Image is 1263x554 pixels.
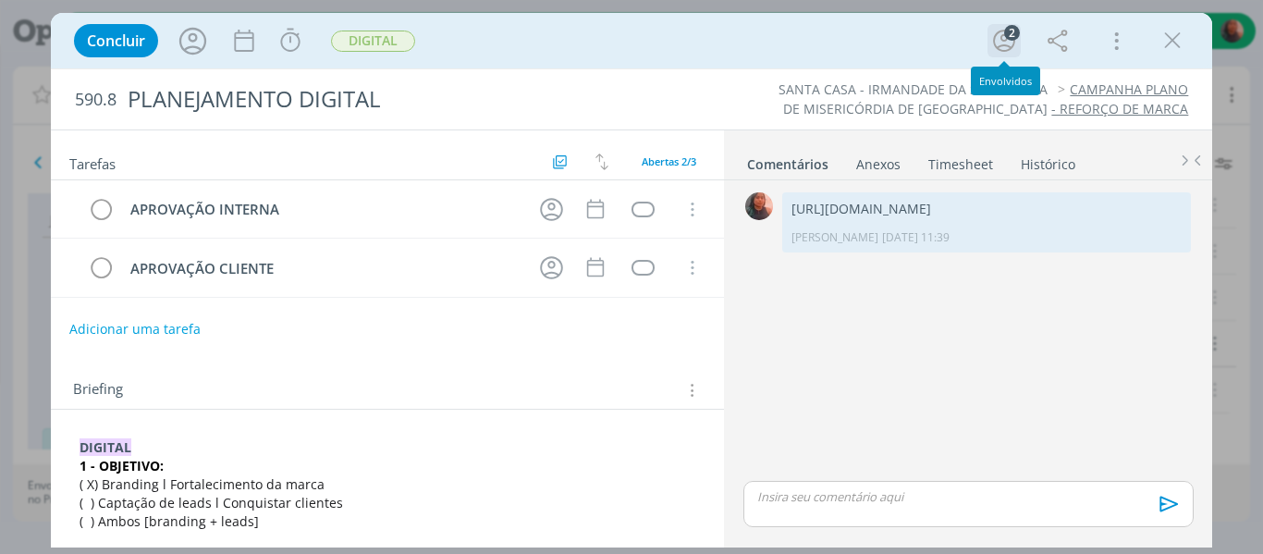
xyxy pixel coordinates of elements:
[979,75,1032,87] div: Envolvidos
[80,475,325,493] span: ( X) Branding l Fortalecimento da marca
[80,438,131,456] strong: DIGITAL
[123,257,523,280] div: APROVAÇÃO CLIENTE
[1051,80,1188,117] a: CAMPANHA PLANO - REFORÇO DE MARCA
[791,229,878,246] p: [PERSON_NAME]
[331,31,415,52] span: DIGITAL
[745,192,773,220] img: C
[927,147,994,174] a: Timesheet
[80,512,259,530] span: ( ) Ambos [branding + leads]
[856,155,901,174] div: Anexos
[74,24,158,57] button: Concluir
[80,457,164,474] strong: 1 - OBJETIVO:
[80,494,343,511] span: ( ) Captação de leads l Conquistar clientes
[1020,147,1076,174] a: Histórico
[73,378,123,402] span: Briefing
[123,198,523,221] div: APROVAÇÃO INTERNA
[882,229,950,246] span: [DATE] 11:39
[69,151,116,173] span: Tarefas
[746,147,829,174] a: Comentários
[779,80,1048,117] a: SANTA CASA - IRMANDADE DA SANTA CASA DE MISERICÓRDIA DE [GEOGRAPHIC_DATA]
[989,26,1019,55] button: 2
[791,200,1182,218] p: [URL][DOMAIN_NAME]
[595,154,608,170] img: arrow-down-up.svg
[75,90,116,110] span: 590.8
[87,33,145,48] span: Concluir
[51,13,1213,548] div: dialog
[642,154,696,168] span: Abertas 2/3
[330,30,416,53] button: DIGITAL
[1004,25,1020,41] div: 2
[120,77,717,122] div: PLANEJAMENTO DIGITAL
[68,313,202,346] button: Adicionar uma tarefa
